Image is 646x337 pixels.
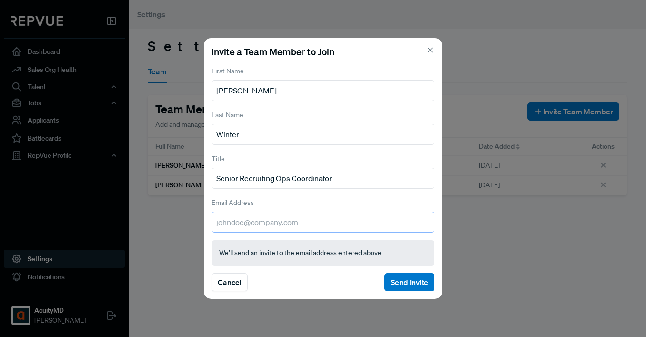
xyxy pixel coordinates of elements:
[212,110,243,120] label: Last Name
[212,80,434,101] input: John
[212,212,434,233] input: johndoe@company.com
[219,248,427,258] p: We’ll send an invite to the email address entered above
[384,273,434,291] button: Send Invite
[212,66,244,76] label: First Name
[212,46,434,57] h5: Invite a Team Member to Join
[212,168,434,189] input: Title
[212,154,225,164] label: Title
[212,273,248,291] button: Cancel
[212,198,254,208] label: Email Address
[212,124,434,145] input: Doe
